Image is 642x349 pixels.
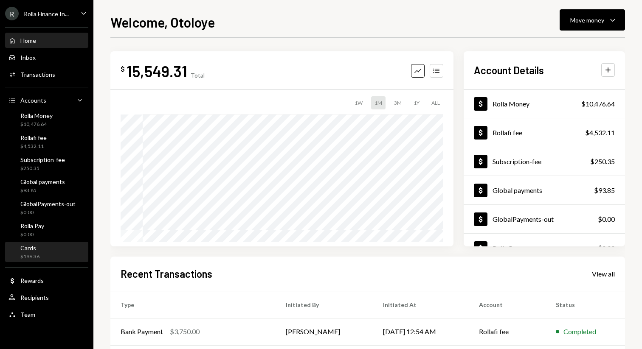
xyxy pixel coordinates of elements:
div: Inbox [20,54,36,61]
div: 3M [391,96,405,109]
div: 1M [371,96,386,109]
a: Subscription-fee$250.35 [464,147,625,176]
div: Home [20,37,36,44]
div: GlobalPayments-out [20,200,76,207]
div: Rollafi fee [20,134,47,141]
a: Recipients [5,290,88,305]
div: Rewards [20,277,44,284]
a: Rollafi fee$4,532.11 [5,131,88,152]
div: R [5,7,19,20]
div: $4,532.11 [585,128,615,138]
div: $250.35 [590,156,615,167]
div: Move money [570,16,604,25]
a: Rolla Pay$0.00 [5,220,88,240]
a: Global payments$93.85 [5,176,88,196]
div: Recipients [20,294,49,301]
a: Rolla Pay$0.00 [464,234,625,262]
div: $93.85 [594,185,615,195]
div: $3,750.00 [170,327,200,337]
div: $0.00 [20,209,76,216]
h2: Recent Transactions [121,267,212,281]
div: $0.00 [598,214,615,224]
a: Global payments$93.85 [464,176,625,204]
th: Initiated By [276,291,373,318]
div: Global payments [20,178,65,185]
a: Rolla Money$10,476.64 [464,89,625,118]
a: Team [5,307,88,322]
div: $250.35 [20,165,65,172]
div: Total [191,72,205,79]
th: Account [469,291,546,318]
th: Initiated At [373,291,469,318]
div: Subscription-fee [20,156,65,163]
div: Subscription-fee [493,157,541,165]
a: GlobalPayments-out$0.00 [464,205,625,233]
div: ALL [428,96,443,109]
a: Rewards [5,273,88,288]
a: Accounts [5,92,88,108]
button: Move money [560,9,625,31]
a: Transactions [5,67,88,82]
a: Home [5,33,88,48]
td: [DATE] 12:54 AM [373,318,469,345]
h2: Account Details [474,63,544,77]
div: Global payments [493,186,542,194]
a: GlobalPayments-out$0.00 [5,198,88,218]
a: Inbox [5,50,88,65]
div: 1Y [410,96,423,109]
h1: Welcome, Otoloye [110,14,215,31]
div: $196.36 [20,253,39,260]
div: Cards [20,244,39,251]
div: Team [20,311,35,318]
div: $4,532.11 [20,143,47,150]
div: 15,549.31 [127,61,187,81]
div: Completed [563,327,596,337]
div: $93.85 [20,187,65,194]
td: [PERSON_NAME] [276,318,373,345]
div: Bank Payment [121,327,163,337]
div: GlobalPayments-out [493,215,554,223]
div: Rolla Money [493,100,529,108]
a: Cards$196.36 [5,242,88,262]
div: View all [592,270,615,278]
div: 1W [351,96,366,109]
a: Subscription-fee$250.35 [5,154,88,174]
a: View all [592,269,615,278]
div: $0.00 [20,231,44,238]
a: Rolla Money$10,476.64 [5,109,88,130]
a: Rollafi fee$4,532.11 [464,118,625,147]
div: $0.00 [598,243,615,253]
div: $10,476.64 [581,99,615,109]
th: Status [546,291,625,318]
div: Rolla Money [20,112,53,119]
td: Rollafi fee [469,318,546,345]
div: Rolla Pay [20,222,44,229]
div: Transactions [20,71,55,78]
th: Type [110,291,276,318]
div: Rollafi fee [493,128,522,137]
div: $ [121,65,125,73]
div: Rolla Pay [493,244,520,252]
div: Accounts [20,97,46,104]
div: $10,476.64 [20,121,53,128]
div: Rolla Finance In... [24,10,69,17]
